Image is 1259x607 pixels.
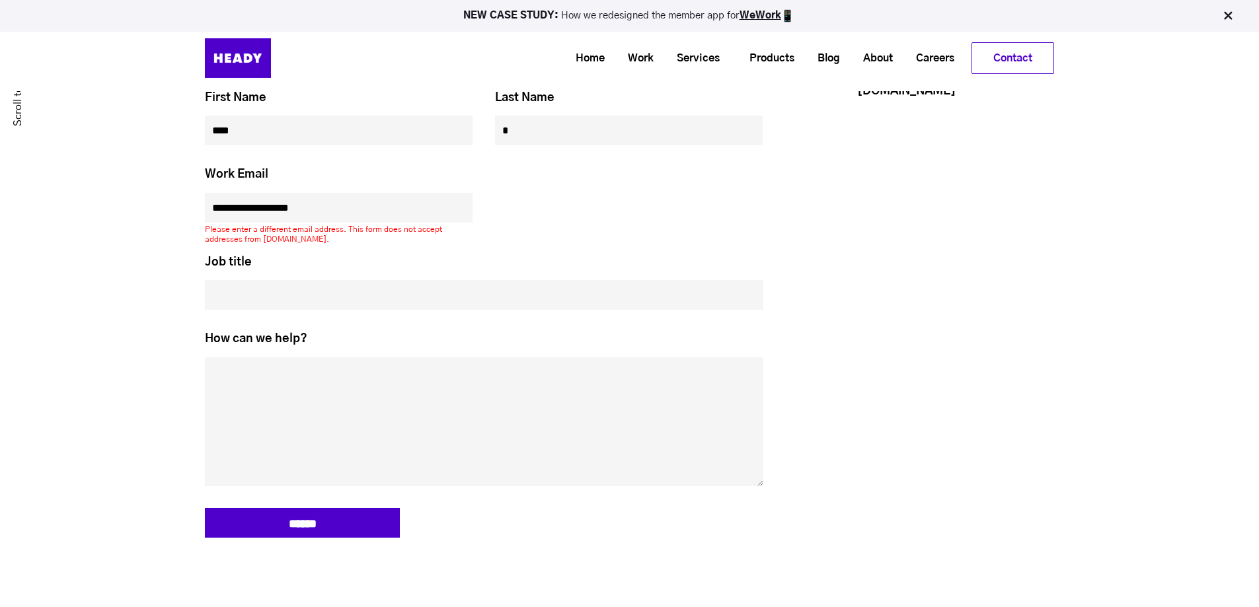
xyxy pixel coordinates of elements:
[304,42,1054,74] div: Navigation Menu
[6,9,1253,22] p: How we redesigned the member app for
[611,46,660,71] a: Work
[801,46,847,71] a: Blog
[11,67,25,126] a: Scroll to Top
[660,46,726,71] a: Services
[463,11,561,20] strong: NEW CASE STUDY:
[1221,9,1235,22] img: Close Bar
[899,46,961,71] a: Careers
[205,225,473,244] label: Please enter a different email address. This form does not accept addresses from [DOMAIN_NAME].
[781,9,794,22] img: app emoji
[205,38,271,78] img: Heady_Logo_Web-01 (1)
[972,43,1053,73] a: Contact
[559,46,611,71] a: Home
[740,11,781,20] a: WeWork
[733,46,801,71] a: Products
[847,46,899,71] a: About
